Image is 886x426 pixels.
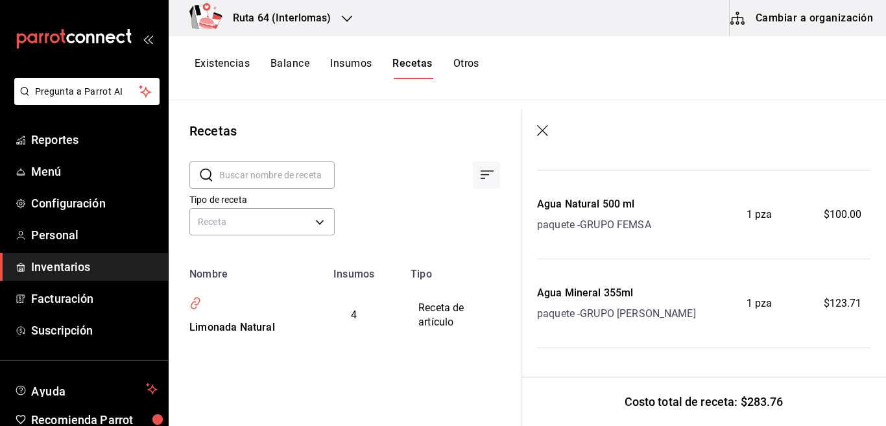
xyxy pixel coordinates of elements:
table: inventoriesTable [169,260,521,351]
td: Receta de artículo [403,280,521,351]
div: paquete - GRUPO FEMSA [537,217,651,233]
th: Tipo [403,260,521,280]
div: Receta [189,208,335,235]
div: Limonada Natural [184,315,275,335]
span: Personal [31,226,158,244]
input: Buscar nombre de receta [219,162,335,188]
span: Reportes [31,131,158,148]
div: navigation tabs [195,57,479,79]
span: $100.00 [824,207,862,222]
span: Pregunta a Parrot AI [35,85,139,99]
button: open_drawer_menu [143,34,153,44]
div: Agua Mineral 355ml [537,285,696,301]
span: Ayuda [31,381,141,397]
span: 1 pza [747,296,772,311]
button: Existencias [195,57,250,79]
div: Costo total de receta: $283.76 [521,377,886,426]
span: Facturación [31,290,158,307]
div: paquete - GRUPO [PERSON_NAME] [537,306,696,322]
button: Pregunta a Parrot AI [14,78,160,105]
span: 4 [351,309,357,321]
h3: Ruta 64 (Interlomas) [222,10,331,26]
div: Ordenar por [473,161,500,189]
button: Otros [453,57,479,79]
div: Recetas [189,121,237,141]
button: Insumos [330,57,372,79]
span: $123.71 [824,296,862,311]
label: Tipo de receta [189,195,335,204]
a: Pregunta a Parrot AI [9,94,160,108]
button: Balance [270,57,309,79]
span: 1 pza [747,207,772,222]
span: Configuración [31,195,158,212]
span: Inventarios [31,258,158,276]
span: Suscripción [31,322,158,339]
div: Agua Natural 500 ml [537,196,651,212]
button: Recetas [392,57,432,79]
th: Insumos [305,260,403,280]
th: Nombre [169,260,305,280]
span: Menú [31,163,158,180]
